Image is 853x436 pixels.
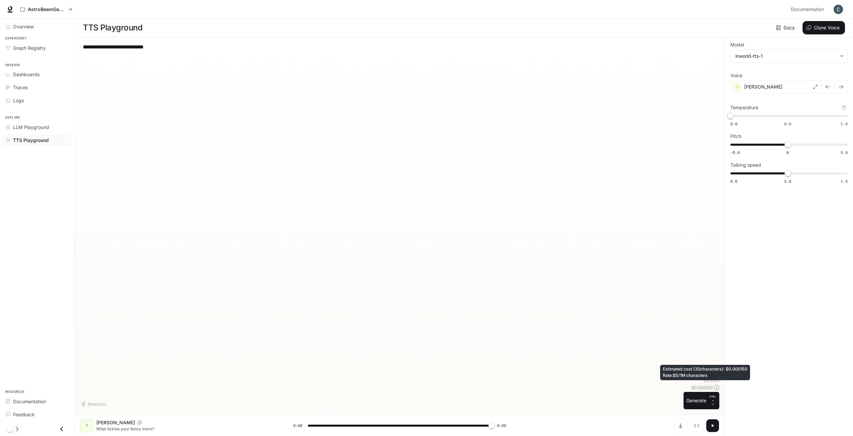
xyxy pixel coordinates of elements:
[744,84,782,90] p: [PERSON_NAME]
[3,95,72,106] a: Logs
[6,425,13,432] span: Dark mode toggle
[13,411,35,418] span: Feedback
[3,21,72,32] a: Overview
[784,121,791,127] span: 0.8
[83,21,142,34] h1: TTS Playground
[731,50,847,62] div: inworld-tts-1
[82,420,92,431] div: T
[80,399,109,409] button: Shortcuts
[13,137,49,144] span: TTS Playground
[709,395,717,407] p: ⏎
[735,53,837,59] div: inworld-tts-1
[791,5,824,14] span: Documentation
[3,68,72,80] a: Dashboards
[293,422,302,429] span: 0:02
[3,42,72,54] a: Graph Registry
[784,178,791,184] span: 1.0
[730,163,761,167] p: Talking speed
[54,422,69,436] button: Close drawer
[28,7,65,12] p: AstroBeamGame
[13,398,46,405] span: Documentation
[96,419,135,426] p: [PERSON_NAME]
[684,392,719,409] button: GenerateCTRL +⏎
[13,97,24,104] span: Logs
[3,134,72,146] a: TTS Playground
[730,134,741,139] p: Pitch
[730,105,758,110] p: Temperature
[135,421,144,425] button: Copy Voice ID
[17,3,76,16] button: All workspaces
[840,104,848,111] button: Reset to default
[775,21,797,34] a: Docs
[497,422,506,429] span: 0:02
[13,124,49,131] span: LLM Playground
[730,121,737,127] span: 0.6
[13,44,46,51] span: Graph Registry
[3,121,72,133] a: LLM Playground
[13,71,39,78] span: Dashboards
[3,409,72,420] a: Feedback
[834,5,843,14] img: User avatar
[730,42,744,47] p: Model
[788,3,829,16] a: Documentation
[730,150,740,155] span: -5.0
[692,385,713,391] p: $ 0.000150
[690,419,703,432] button: Inspect
[730,178,737,184] span: 0.5
[786,150,789,155] span: 0
[96,426,277,432] p: What tickles your fancy more?
[3,82,72,93] a: Traces
[841,150,848,155] span: 5.0
[13,84,28,91] span: Traces
[730,73,742,78] p: Voice
[13,23,34,30] span: Overview
[841,178,848,184] span: 1.5
[803,21,845,34] button: Clone Voice
[832,3,845,16] button: User avatar
[3,396,72,407] a: Documentation
[709,395,717,403] p: CTRL +
[841,121,848,127] span: 1.0
[674,419,687,432] button: Download audio
[660,365,750,380] div: Estimated cost ( 30 characters): $ 0.000150 Rate: $5/1M characters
